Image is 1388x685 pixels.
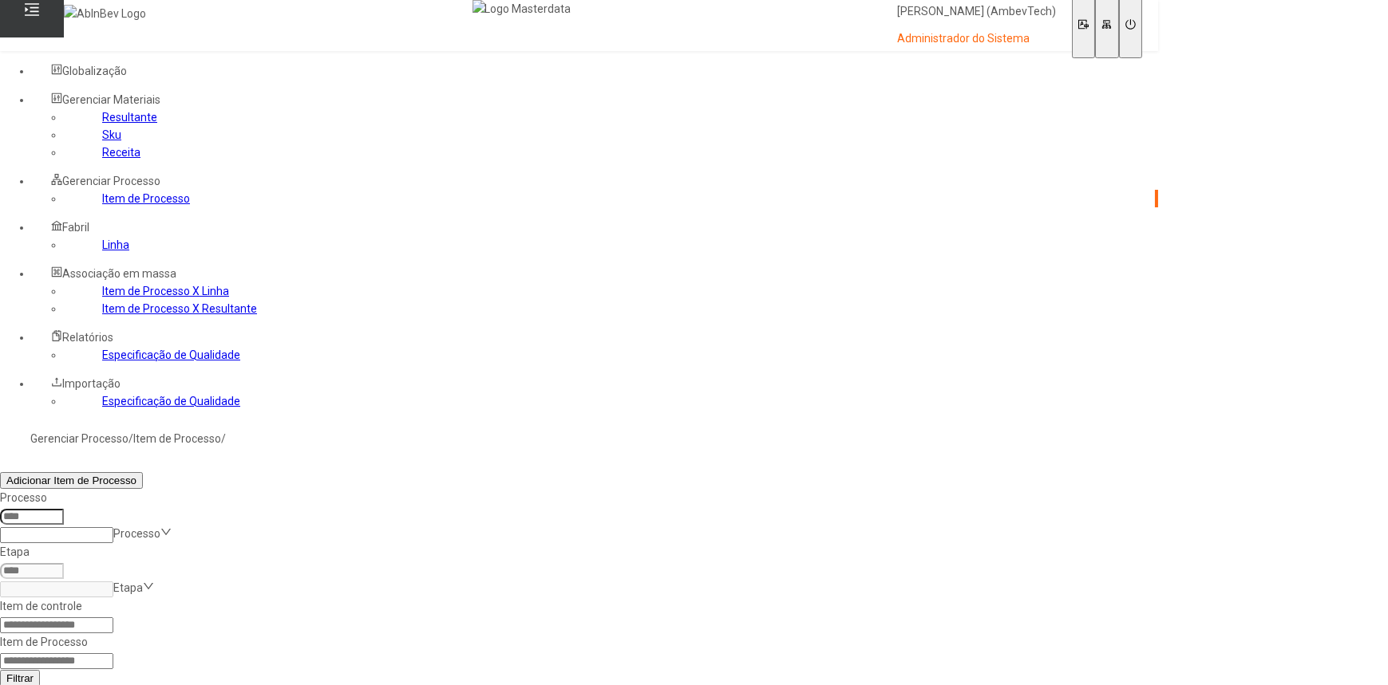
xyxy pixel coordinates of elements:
p: Administrador do Sistema [897,31,1056,47]
span: Relatórios [62,331,113,344]
nz-select-placeholder: Processo [113,527,160,540]
a: Resultante [102,111,157,124]
span: Gerenciar Materiais [62,93,160,106]
a: Gerenciar Processo [30,432,129,445]
a: Especificação de Qualidade [102,348,240,361]
a: Especificação de Qualidade [102,395,240,407]
span: Globalização [62,65,127,77]
span: Filtrar [6,672,34,684]
span: Associação em massa [62,267,176,280]
nz-breadcrumb-separator: / [221,432,226,445]
nz-select-placeholder: Etapa [113,581,143,594]
a: Sku [102,128,121,141]
a: Item de Processo [133,432,221,445]
a: Item de Processo X Resultante [102,302,257,315]
a: Receita [102,146,140,159]
span: Adicionar Item de Processo [6,474,136,486]
img: AbInBev Logo [64,5,146,22]
a: Item de Processo [102,192,190,205]
span: Importação [62,377,121,390]
a: Item de Processo X Linha [102,285,229,297]
span: Gerenciar Processo [62,175,160,187]
span: Fabril [62,221,89,234]
p: [PERSON_NAME] (AmbevTech) [897,4,1056,20]
a: Linha [102,238,129,251]
nz-breadcrumb-separator: / [129,432,133,445]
